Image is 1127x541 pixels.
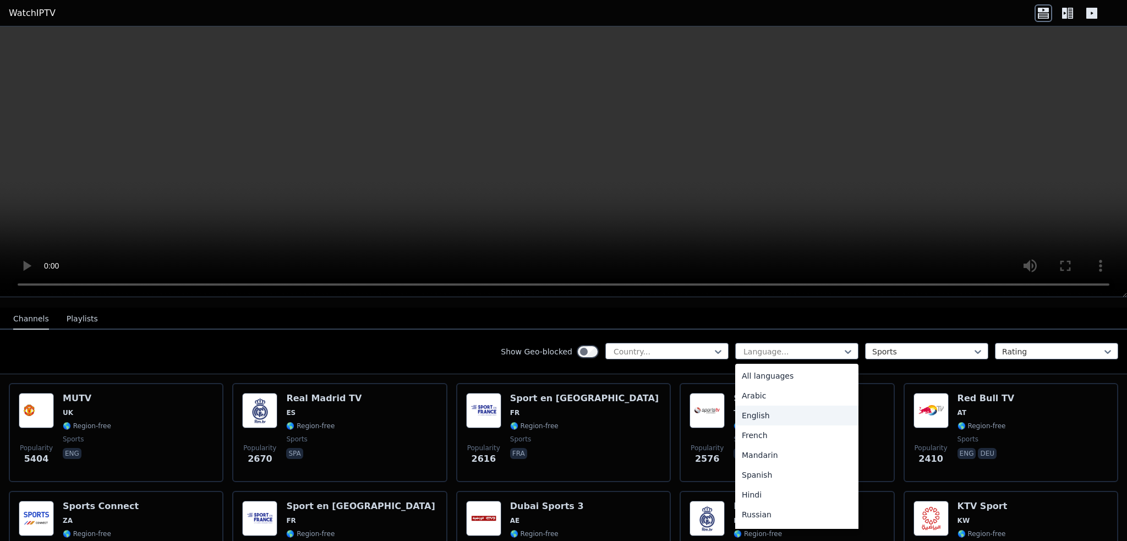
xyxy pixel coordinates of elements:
img: Dubai Sports 3 [466,501,501,536]
span: 2670 [248,452,272,466]
span: 🌎 Region-free [510,529,559,538]
span: 🌎 Region-free [958,422,1006,430]
div: Russian [735,505,858,524]
span: Popularity [915,444,948,452]
span: 🌎 Region-free [286,422,335,430]
a: WatchIPTV [9,7,56,20]
span: 2410 [918,452,943,466]
p: spa [286,448,303,459]
h6: Sport en [GEOGRAPHIC_DATA] [510,393,659,404]
p: eng [63,448,81,459]
p: fra [510,448,527,459]
span: ES [734,516,743,525]
span: AE [510,516,519,525]
span: 2616 [472,452,496,466]
span: UK [63,408,73,417]
span: 5404 [24,452,49,466]
div: Mandarin [735,445,858,465]
span: Popularity [691,444,724,452]
span: Popularity [243,444,276,452]
span: 🌎 Region-free [63,529,111,538]
span: 🌎 Region-free [734,422,782,430]
span: 🌎 Region-free [286,529,335,538]
span: sports [63,435,84,444]
img: Red Bull TV [913,393,949,428]
h6: KTV Sport [958,501,1008,512]
h6: Sports Connect [63,501,139,512]
h6: Dubai Sports 3 [510,501,584,512]
span: TR [734,408,743,417]
img: Sports Connect [19,501,54,536]
img: KTV Sport [913,501,949,536]
span: 🌎 Region-free [510,422,559,430]
span: Popularity [20,444,53,452]
img: Sports TV [690,393,725,428]
img: Sport en France [466,393,501,428]
img: Sport en France [242,501,277,536]
span: sports [734,435,754,444]
span: sports [958,435,978,444]
span: 🌎 Region-free [734,529,782,538]
span: sports [286,435,307,444]
h6: Real Madrid TV [286,393,362,404]
button: Playlists [67,309,98,330]
button: Channels [13,309,49,330]
span: 🌎 Region-free [958,529,1006,538]
h6: Sports TV [734,393,782,404]
span: 2576 [695,452,720,466]
h6: Red Bull TV [958,393,1015,404]
span: ES [286,408,296,417]
h6: Real Madrid TV [734,501,809,512]
img: Real Madrid TV [242,393,277,428]
span: AT [958,408,967,417]
div: French [735,425,858,445]
div: English [735,406,858,425]
span: sports [510,435,531,444]
p: deu [978,448,997,459]
img: MUTV [19,393,54,428]
img: Real Madrid TV [690,501,725,536]
p: eng [958,448,976,459]
h6: MUTV [63,393,111,404]
span: FR [286,516,296,525]
span: 🌎 Region-free [63,422,111,430]
label: Show Geo-blocked [501,346,572,357]
span: FR [510,408,519,417]
span: Popularity [467,444,500,452]
p: tur [734,448,751,459]
div: Hindi [735,485,858,505]
span: ZA [63,516,73,525]
div: Spanish [735,465,858,485]
span: KW [958,516,970,525]
h6: Sport en [GEOGRAPHIC_DATA] [286,501,435,512]
div: All languages [735,366,858,386]
div: Arabic [735,386,858,406]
